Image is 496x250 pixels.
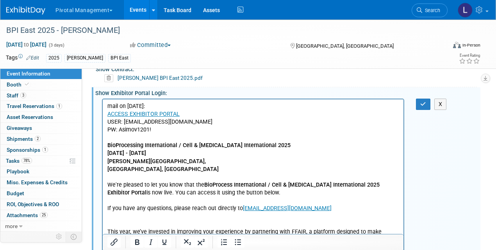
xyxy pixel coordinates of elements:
span: Asset Reservations [7,114,53,120]
td: Personalize Event Tab Strip [52,232,66,242]
a: ACCESS EXHIBITOR PORTAL [5,11,77,18]
span: to [23,41,30,48]
b: BioProcessing International / Cell & [MEDICAL_DATA] International 2025 [5,43,188,49]
button: X [434,99,447,110]
b: Task List [38,153,61,159]
div: BPI East 2025 - [PERSON_NAME] [4,23,440,38]
a: Staff3 [0,90,82,101]
span: 3 [20,92,26,98]
button: Underline [158,237,171,248]
span: (3 days) [48,43,64,48]
button: Committed [127,41,174,49]
a: Budget [0,188,82,199]
li: Review our sustainability guidance [20,215,296,223]
a: Attachments25 [0,210,82,221]
span: Budget [7,190,24,196]
span: Booth [7,81,30,88]
span: 25 [40,212,48,218]
span: 2 [35,136,41,142]
button: Insert/edit link [107,237,121,248]
span: Giveaways [7,125,32,131]
b: [GEOGRAPHIC_DATA], [GEOGRAPHIC_DATA] [5,67,116,73]
span: Tasks [6,158,32,164]
div: BPI East [108,54,131,62]
span: 1 [56,103,62,109]
a: Playbook [0,166,82,177]
li: Register your allocated passes [20,184,296,192]
img: Leslie Pelton [458,3,473,18]
span: [DATE] [DATE] [6,41,47,48]
span: Staff [7,92,26,99]
span: Attachments [7,212,48,218]
a: more [0,221,82,232]
b: BioProcess International / Cell & [MEDICAL_DATA] International 2025 Exhibitor Portal [5,82,277,97]
span: Search [422,7,440,13]
div: [PERSON_NAME] [64,54,105,62]
span: Misc. Expenses & Credits [7,179,68,185]
span: ROI, Objectives & ROO [7,201,59,207]
a: Sponsorships1 [0,145,82,155]
li: Order all items for your booth (carpet, AV, power, furniture) [20,192,296,200]
span: Travel Reservations [7,103,62,109]
button: Bullet list [231,237,244,248]
img: ExhibitDay [6,7,45,14]
a: Asset Reservations [0,112,82,122]
span: Sponsorships [7,147,48,153]
li: Organise shipping to venue [20,207,296,215]
li: Submit H&S information [20,200,296,207]
td: Toggle Event Tabs [66,232,82,242]
div: 2025 [46,54,62,62]
b: Show Info [102,239,127,246]
a: [PERSON_NAME] BPI East 2025.pdf [118,75,203,81]
b: [PERSON_NAME][GEOGRAPHIC_DATA], [5,59,103,65]
a: Misc. Expenses & Credits [0,177,82,188]
a: Booth [0,79,82,90]
div: Show Exhibitor Portal Login: [95,87,480,97]
button: Numbered list [218,237,231,248]
b: [DATE] - [DATE] [5,50,43,57]
span: Event Information [7,70,50,77]
span: [GEOGRAPHIC_DATA], [GEOGRAPHIC_DATA] [296,43,394,49]
p: mail on [DATE]: USER: [EMAIL_ADDRESS][DOMAIN_NAME] PW: Asimov1201! We're pleased to let you know ... [5,3,296,184]
a: Travel Reservations1 [0,101,82,112]
li: Submit graphics, poster abstracts, and any other deliverable specific information [20,223,296,231]
span: 1 [42,147,48,153]
a: Delete attachment? [104,76,116,81]
a: ROI, Objectives & ROO [0,199,82,210]
td: Tags [6,54,39,63]
img: Format-Inperson.png [453,42,461,48]
span: more [5,223,18,229]
div: Event Rating [459,54,480,58]
span: 78% [21,158,32,164]
a: Tasks78% [0,156,82,166]
a: Shipments2 [0,134,82,144]
span: Shipments [7,136,41,142]
span: Playbook [7,168,29,174]
button: Italic [144,237,157,248]
button: Superscript [194,237,208,248]
button: Subscript [181,237,194,248]
button: Bold [130,237,144,248]
i: Booth reservation complete [25,82,29,86]
div: In-Person [462,42,480,48]
a: [EMAIL_ADDRESS][DOMAIN_NAME] [140,106,229,112]
a: Event Information [0,68,82,79]
a: Giveaways [0,123,82,133]
a: Edit [26,55,39,61]
div: Event Format [411,41,481,52]
a: Search [412,4,448,17]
